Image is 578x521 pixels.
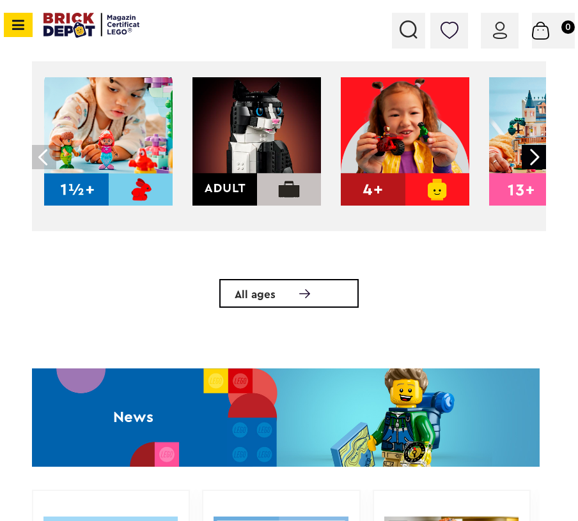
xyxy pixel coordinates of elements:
[32,368,540,467] img: News
[113,410,153,425] font: News
[565,23,571,32] font: 0
[44,77,173,206] img: 1.5+
[32,368,540,467] a: NewsNews
[299,289,310,298] img: All ages
[219,279,359,308] a: All ages
[341,77,469,206] img: 4+
[192,77,321,206] img: Adult
[235,289,276,300] font: All ages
